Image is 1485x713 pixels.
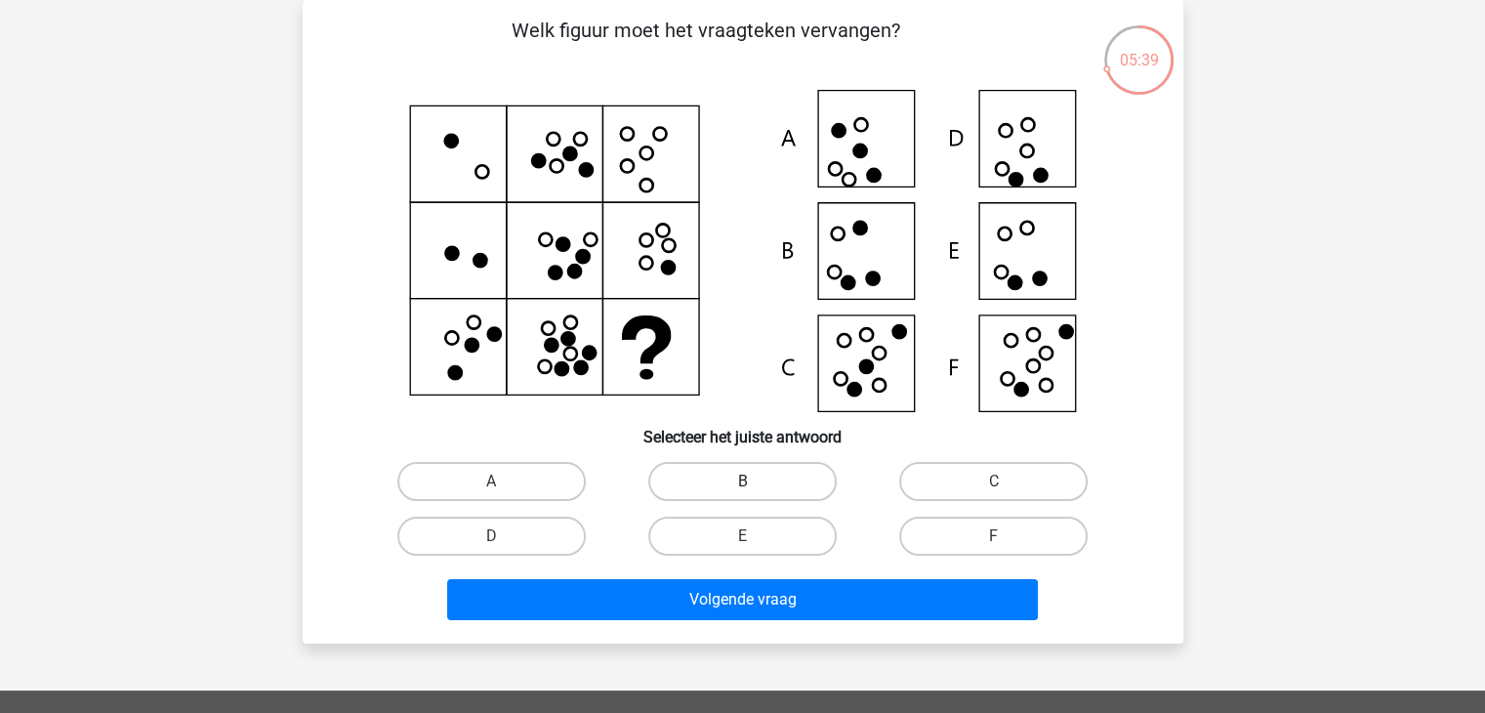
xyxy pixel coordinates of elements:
label: A [397,462,586,501]
label: F [899,517,1088,556]
label: C [899,462,1088,501]
label: B [648,462,837,501]
label: D [397,517,586,556]
button: Volgende vraag [447,579,1038,620]
h6: Selecteer het juiste antwoord [334,412,1152,446]
div: 05:39 [1102,23,1176,72]
p: Welk figuur moet het vraagteken vervangen? [334,16,1079,74]
label: E [648,517,837,556]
